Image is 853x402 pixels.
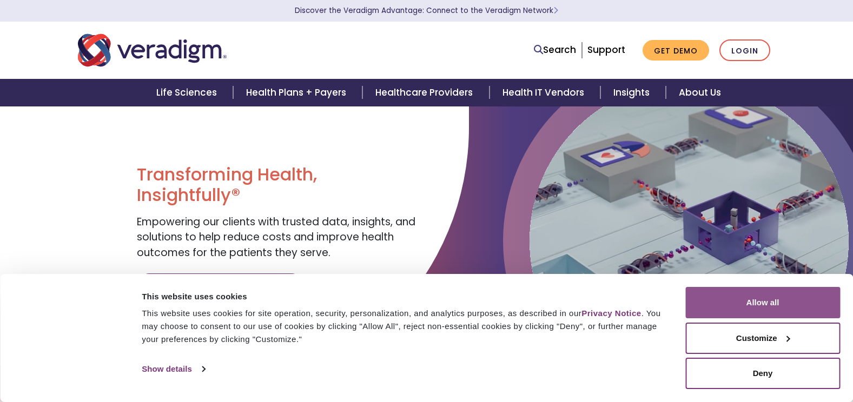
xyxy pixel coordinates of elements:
a: Login [719,39,770,62]
div: This website uses cookies for site operation, security, personalization, and analytics purposes, ... [142,307,661,346]
a: About Us [666,79,734,106]
img: Veradigm logo [78,32,227,68]
a: Discover the Veradigm Advantage: Connect to the Veradigm NetworkLearn More [295,5,558,16]
a: Support [587,43,625,56]
span: Empowering our clients with trusted data, insights, and solutions to help reduce costs and improv... [137,215,415,260]
a: Health IT Vendors [490,79,600,106]
a: Privacy Notice [581,309,641,318]
a: Search [534,43,576,57]
button: Allow all [685,287,840,318]
button: Deny [685,358,840,389]
a: Insights [600,79,666,106]
h1: Transforming Health, Insightfully® [137,164,418,206]
a: Show details [142,361,204,377]
a: Health Plans + Payers [233,79,362,106]
span: Learn More [553,5,558,16]
a: Healthcare Providers [362,79,489,106]
a: Life Sciences [143,79,233,106]
div: This website uses cookies [142,290,661,303]
a: Get Demo [643,40,709,61]
button: Customize [685,323,840,354]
